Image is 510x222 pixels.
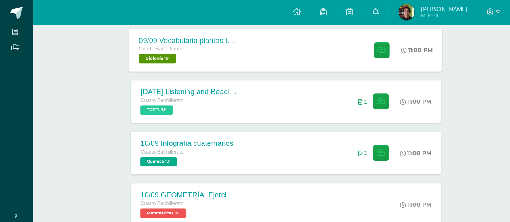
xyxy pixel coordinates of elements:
span: TOEFL 'U' [140,105,173,115]
div: 11:00 PM [400,201,431,208]
span: 1 [364,98,367,105]
div: 11:00 PM [400,98,431,105]
span: Biología 'U' [139,54,176,63]
span: 1 [364,150,367,156]
span: Matemáticas 'U' [140,208,186,218]
span: Cuarto Bachillerato [140,149,183,155]
div: Archivos entregados [358,150,367,156]
div: 11:00 PM [401,46,433,54]
span: [PERSON_NAME] [420,5,467,13]
div: [DATE] Listening and Reading exercises, Magoosh [140,88,237,96]
span: Mi Perfil [420,12,467,19]
span: Cuarto Bachillerato [140,201,183,206]
div: 10/09 Infografía cuaternarios [140,139,233,148]
div: 09/09 Vocabulario plantas terrestres [139,36,237,45]
img: b1b5c3d4f8297bb08657cb46f4e7b43e.png [398,4,414,20]
div: 11:00 PM [400,149,431,157]
div: Archivos entregados [358,98,367,105]
div: 10/09 GEOMETRÍA. Ejercicio 2 (4U) [140,191,237,199]
span: Química 'U' [140,157,177,166]
span: Cuarto Bachillerato [139,46,183,52]
span: Cuarto Bachillerato [140,98,183,103]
